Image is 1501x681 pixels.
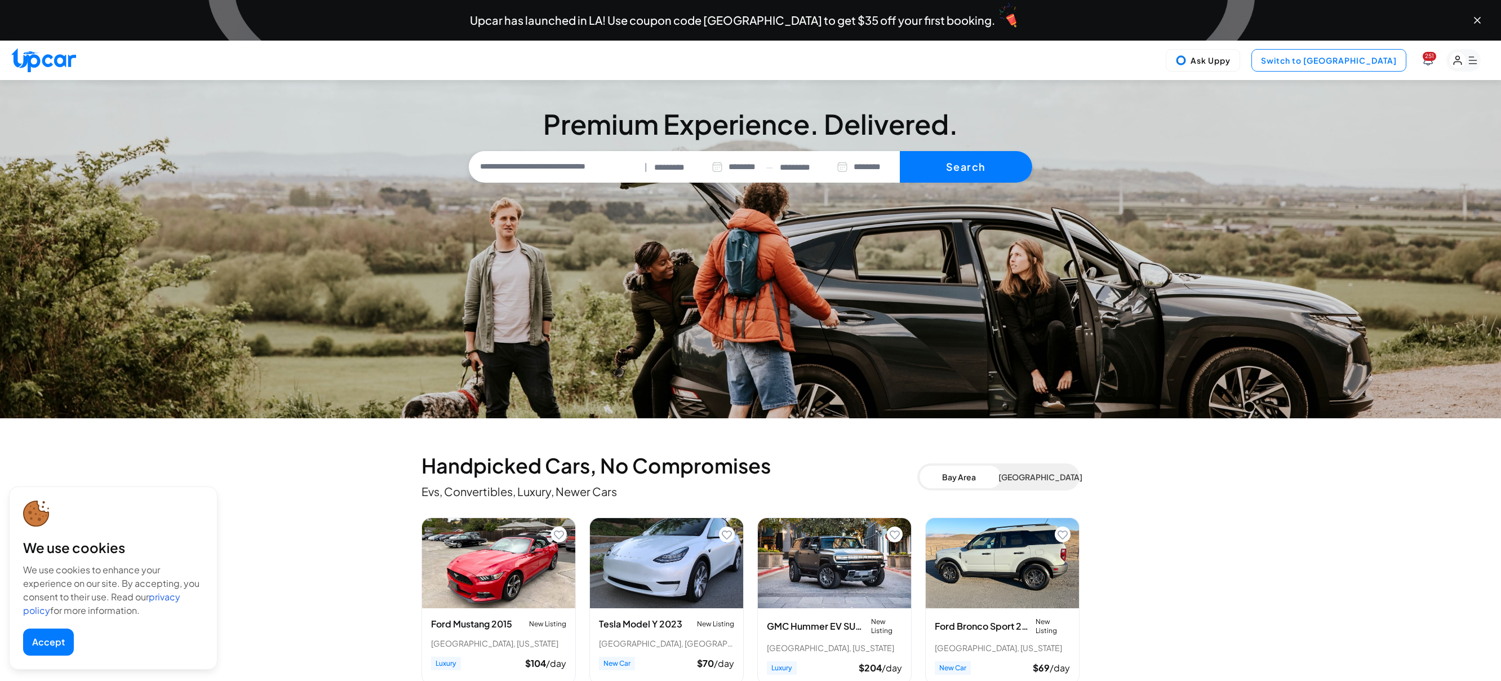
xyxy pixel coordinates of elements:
div: [GEOGRAPHIC_DATA], [US_STATE] [935,642,1070,653]
span: New Listing [871,617,902,635]
span: $ 69 [1033,662,1050,674]
span: New Listing [697,620,734,629]
span: /day [714,657,734,669]
h3: Ford Bronco Sport 2023 [935,620,1031,633]
button: Accept [23,629,74,656]
div: We use cookies [23,538,203,556]
h3: Premium Experience. Delivered. [469,110,1032,138]
button: [GEOGRAPHIC_DATA] [998,466,1077,488]
span: $ 70 [697,657,714,669]
span: New Car [599,657,635,670]
img: Ford Bronco Sport 2023 [926,518,1079,608]
h3: Tesla Model Y 2023 [599,617,682,631]
span: — [766,161,773,174]
div: [GEOGRAPHIC_DATA], [US_STATE] [767,642,902,653]
img: Ford Mustang 2015 [422,518,575,608]
button: Ask Uppy [1166,49,1240,72]
span: New Car [935,661,971,675]
span: /day [882,662,902,674]
h3: GMC Hummer EV SUV 2024 [767,620,867,633]
span: | [645,161,647,174]
span: Upcar has launched in LA! Use coupon code [GEOGRAPHIC_DATA] to get $35 off your first booking. [470,15,995,26]
button: Add to favorites [551,527,567,542]
span: $ 204 [859,662,882,674]
img: GMC Hummer EV SUV 2024 [758,518,911,608]
span: /day [1050,662,1070,674]
div: We use cookies to enhance your experience on our site. By accepting, you consent to their use. Re... [23,563,203,617]
span: New Listing [1036,617,1070,635]
button: Add to favorites [719,527,735,542]
span: /day [546,657,566,669]
span: New Listing [529,620,566,629]
h2: Handpicked Cars, No Compromises [421,454,917,477]
div: [GEOGRAPHIC_DATA], [US_STATE] [431,638,566,649]
span: You have new notifications [1423,52,1436,61]
button: Add to favorites [887,527,903,542]
img: Uppy [1175,55,1187,66]
button: Switch to [GEOGRAPHIC_DATA] [1251,49,1406,72]
img: Upcar Logo [11,48,76,72]
button: Search [900,151,1032,183]
span: Luxury [431,657,461,670]
img: Tesla Model Y 2023 [590,518,743,608]
p: Evs, Convertibles, Luxury, Newer Cars [421,484,917,499]
button: Bay Area [920,466,998,488]
h3: Ford Mustang 2015 [431,617,512,631]
button: Add to favorites [1055,527,1071,542]
div: [GEOGRAPHIC_DATA], [GEOGRAPHIC_DATA] [599,638,734,649]
span: $ 104 [525,657,546,669]
button: Close banner [1472,15,1483,26]
img: cookie-icon.svg [23,501,50,527]
span: Luxury [767,661,797,675]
